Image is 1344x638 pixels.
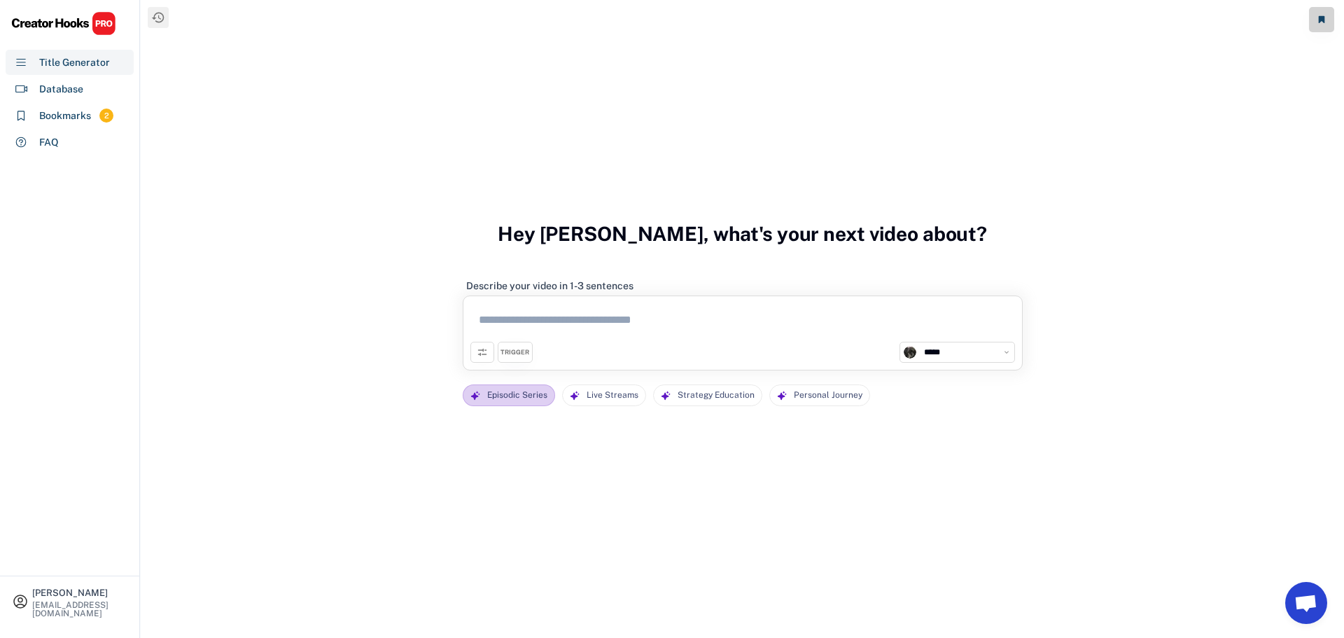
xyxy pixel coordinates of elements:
[39,135,59,150] div: FAQ
[39,82,83,97] div: Database
[498,207,987,261] h3: Hey [PERSON_NAME], what's your next video about?
[32,601,127,618] div: [EMAIL_ADDRESS][DOMAIN_NAME]
[39,55,110,70] div: Title Generator
[904,346,916,359] img: unnamed.jpg
[500,348,529,357] div: TRIGGER
[487,385,547,405] div: Episodic Series
[32,588,127,597] div: [PERSON_NAME]
[466,279,633,292] div: Describe your video in 1-3 sentences
[11,11,116,36] img: CHPRO%20Logo.svg
[794,385,862,405] div: Personal Journey
[587,385,638,405] div: Live Streams
[1285,582,1327,624] a: Open chat
[99,110,113,122] div: 2
[678,385,755,405] div: Strategy Education
[39,109,91,123] div: Bookmarks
